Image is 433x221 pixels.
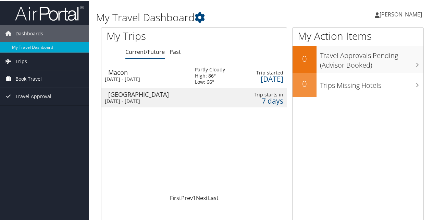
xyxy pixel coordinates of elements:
a: Next [196,194,208,201]
div: [GEOGRAPHIC_DATA] [108,91,188,97]
span: Trips [15,52,27,69]
div: Trip started [247,69,283,75]
h3: Trips Missing Hotels [320,77,423,90]
h1: My Trips [107,28,205,43]
a: Last [208,194,219,201]
h3: Travel Approvals Pending (Advisor Booked) [320,47,423,69]
div: Partly Cloudy [195,66,225,72]
div: Trip starts in [247,91,283,97]
h1: My Action Items [293,28,423,43]
a: [PERSON_NAME] [375,3,429,24]
span: Book Travel [15,70,42,87]
h2: 0 [293,52,317,64]
div: [DATE] - [DATE] [105,97,185,104]
span: [PERSON_NAME] [380,10,422,18]
div: 7 days [247,97,283,103]
div: [DATE] [247,75,283,81]
div: Macon [108,69,188,75]
a: Current/Future [125,47,165,55]
a: Past [170,47,181,55]
span: Travel Approval [15,87,51,104]
span: Dashboards [15,24,43,42]
a: First [170,194,181,201]
img: airportal-logo.png [15,4,84,21]
div: Low: 66° [195,78,225,84]
div: [DATE] - [DATE] [105,75,185,82]
div: High: 86° [195,72,225,78]
a: 0Travel Approvals Pending (Advisor Booked) [293,45,423,72]
a: 0Trips Missing Hotels [293,72,423,96]
h1: My Travel Dashboard [96,10,318,24]
h2: 0 [293,77,317,89]
a: 1 [193,194,196,201]
a: Prev [181,194,193,201]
